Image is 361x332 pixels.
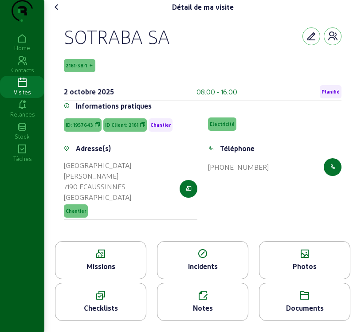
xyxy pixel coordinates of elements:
[66,122,93,128] span: ID: 1957643
[64,181,180,192] div: 7190 ECAUSSINNES
[66,62,87,69] span: 2161-38-1
[322,89,340,95] span: Planifié
[64,86,114,97] div: 2 octobre 2025
[208,162,269,172] div: [PHONE_NUMBER]
[76,143,111,154] div: Adresse(s)
[157,303,248,313] div: Notes
[55,303,146,313] div: Checklists
[210,121,235,127] span: Electricité
[55,261,146,272] div: Missions
[172,2,234,12] div: Détail de ma visite
[259,261,350,272] div: Photos
[64,160,180,181] div: [GEOGRAPHIC_DATA][PERSON_NAME]
[76,101,152,111] div: Informations pratiques
[196,86,237,97] div: 08:00 - 16:00
[150,122,171,128] span: Chantier
[259,303,350,313] div: Documents
[66,208,86,214] span: Chantier
[64,192,180,203] div: [GEOGRAPHIC_DATA]
[157,261,248,272] div: Incidents
[220,143,255,154] div: Téléphone
[64,25,170,48] div: SOTRABA SA
[105,122,138,128] span: ID Client: 2161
